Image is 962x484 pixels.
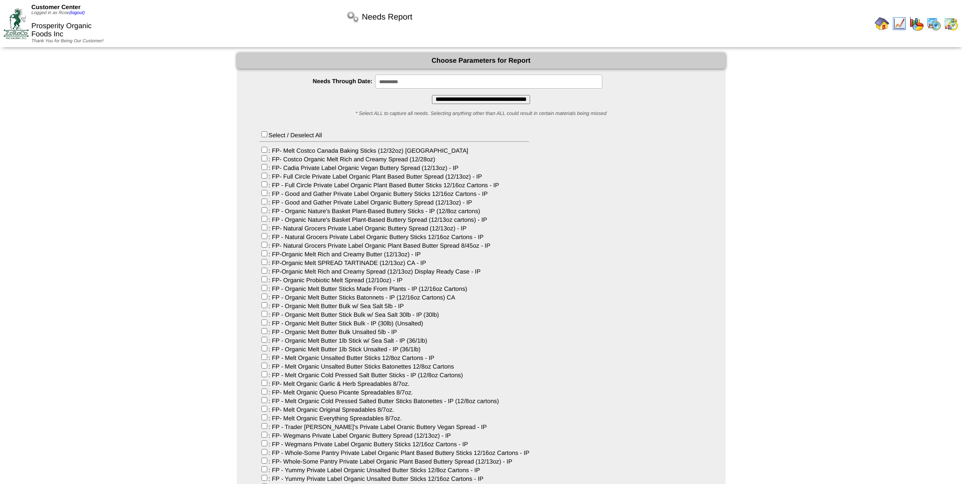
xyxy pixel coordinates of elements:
[944,16,958,31] img: calendarinout.gif
[362,12,412,22] span: Needs Report
[69,10,85,15] a: (logout)
[31,39,104,44] span: Thank You for Being Our Customer!
[892,16,907,31] img: line_graph.gif
[31,4,80,10] span: Customer Center
[255,78,376,85] label: Needs Through Date:
[909,16,924,31] img: graph.gif
[927,16,941,31] img: calendarprod.gif
[875,16,889,31] img: home.gif
[31,22,92,38] span: Prosperity Organic Foods Inc
[31,10,85,15] span: Logged in as Rcoe
[4,8,29,39] img: ZoRoCo_Logo(Green%26Foil)%20jpg.webp
[237,53,726,69] div: Choose Parameters for Report
[237,111,726,116] div: * Select ALL to capture all needs. Selecting anything other than ALL could result in certain mate...
[346,10,360,24] img: workflow.png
